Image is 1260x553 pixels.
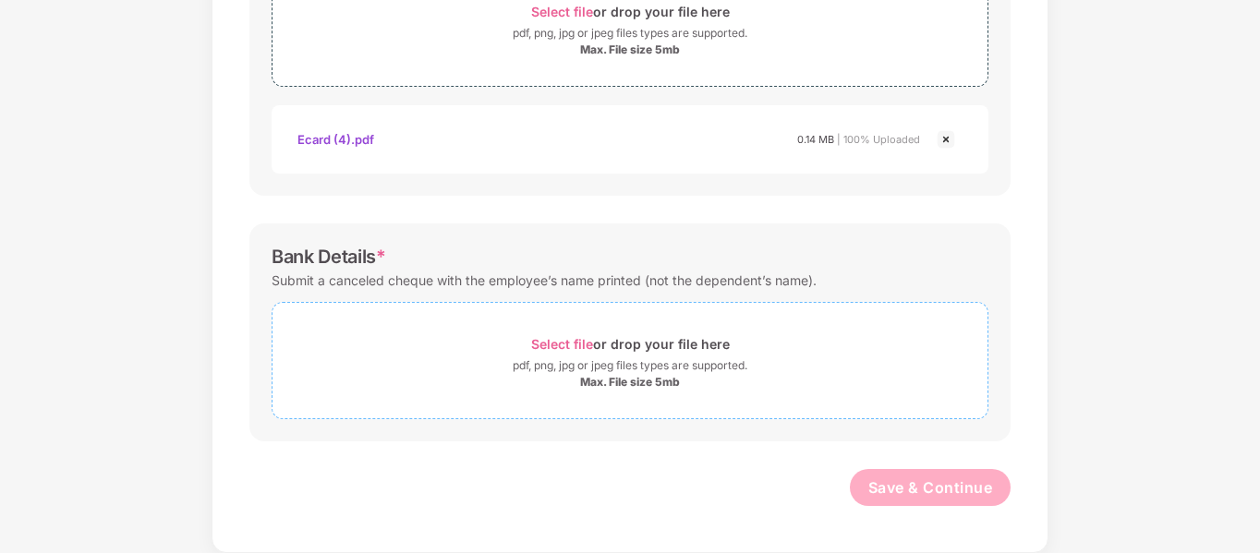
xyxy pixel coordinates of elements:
[797,133,834,146] span: 0.14 MB
[297,124,374,155] div: Ecard (4).pdf
[272,268,817,293] div: Submit a canceled cheque with the employee’s name printed (not the dependent’s name).
[850,469,1012,506] button: Save & Continue
[580,375,680,390] div: Max. File size 5mb
[513,24,747,42] div: pdf, png, jpg or jpeg files types are supported.
[513,356,747,375] div: pdf, png, jpg or jpeg files types are supported.
[531,336,593,352] span: Select file
[837,133,920,146] span: | 100% Uploaded
[531,4,593,19] span: Select file
[531,331,730,356] div: or drop your file here
[273,317,987,404] span: Select fileor drop your file herepdf, png, jpg or jpeg files types are supported.Max. File size 5mb
[272,246,386,268] div: Bank Details
[935,128,957,150] img: svg+xml;base64,PHN2ZyBpZD0iQ3Jvc3MtMjR4MjQiIHhtbG5zPSJodHRwOi8vd3d3LnczLm9yZy8yMDAwL3N2ZyIgd2lkdG...
[580,42,680,57] div: Max. File size 5mb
